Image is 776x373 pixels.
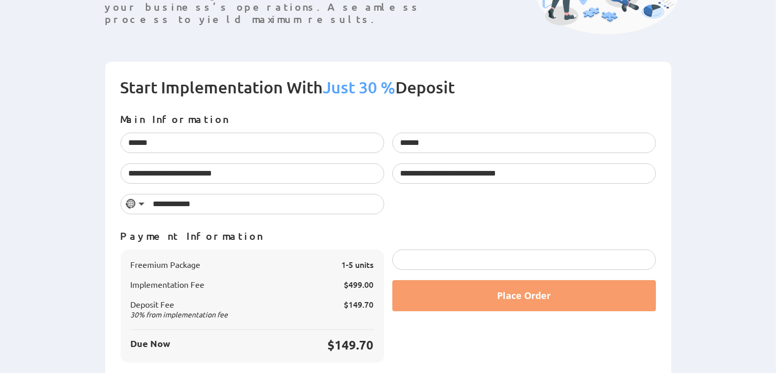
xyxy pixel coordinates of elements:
span: Deposit Fee [131,300,228,319]
p: Main Information [121,113,656,125]
span: % from implementation fee [131,310,228,319]
p: Payment Information [121,230,656,242]
iframe: Secure card payment input frame [401,255,648,264]
button: Selected country [121,194,150,214]
span: $149.70 [344,299,374,310]
span: Implementation Fee [131,280,205,289]
span: $499.00 [344,279,374,290]
span: Place Order [497,289,551,302]
span: 1-5 units [342,260,374,269]
span: 30 [131,310,139,319]
span: Freemium Package [131,260,201,269]
h2: Start Implementation With Deposit [121,77,656,113]
button: Place Order [392,280,656,311]
span: $149.70 [328,337,374,353]
span: Just 30 % [323,77,396,97]
span: Due Now [131,338,171,353]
